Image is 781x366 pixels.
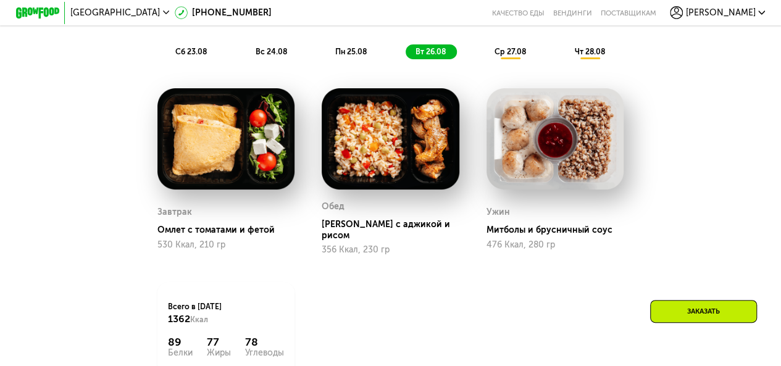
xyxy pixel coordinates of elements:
[207,349,231,357] div: Жиры
[207,336,231,349] div: 77
[168,313,190,325] span: 1362
[335,47,367,56] span: пн 25.08
[574,47,604,56] span: чт 28.08
[416,47,446,56] span: вт 26.08
[157,225,304,236] div: Омлет с томатами и фетой
[491,9,544,17] a: Качество еды
[322,219,468,241] div: [PERSON_NAME] с аджикой и рисом
[157,204,192,220] div: Завтрак
[168,349,193,357] div: Белки
[245,336,284,349] div: 78
[495,47,526,56] span: ср 27.08
[487,204,510,220] div: Ужин
[650,300,757,323] div: Заказать
[157,240,295,250] div: 530 Ккал, 210 гр
[175,6,272,19] a: [PHONE_NUMBER]
[322,199,345,215] div: Обед
[553,9,591,17] a: Вендинги
[168,301,283,325] div: Всего в [DATE]
[487,225,633,236] div: Митболы и брусничный соус
[175,47,207,56] span: сб 23.08
[70,9,160,17] span: [GEOGRAPHIC_DATA]
[190,315,208,324] span: Ккал
[600,9,656,17] div: поставщикам
[168,336,193,349] div: 89
[322,245,459,255] div: 356 Ккал, 230 гр
[487,240,624,250] div: 476 Ккал, 280 гр
[255,47,286,56] span: вс 24.08
[245,349,284,357] div: Углеводы
[686,9,756,17] span: [PERSON_NAME]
